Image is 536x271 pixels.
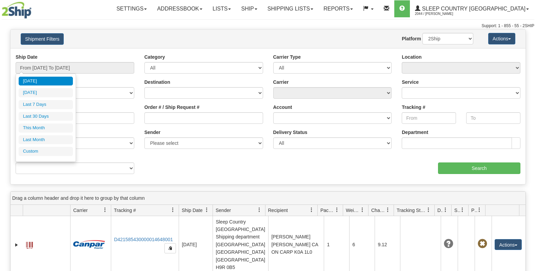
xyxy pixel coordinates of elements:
span: Sleep Country [GEOGRAPHIC_DATA] [420,6,525,12]
span: Pickup Not Assigned [478,239,487,249]
li: This Month [19,123,73,133]
label: Delivery Status [273,129,307,136]
li: [DATE] [19,88,73,97]
span: Unknown [444,239,453,249]
img: 14 - Canpar [73,240,105,249]
a: Carrier filter column settings [99,204,111,216]
a: Tracking Status filter column settings [423,204,434,216]
span: Carrier [73,207,88,214]
span: Shipment Issues [454,207,460,214]
span: Recipient [268,207,288,214]
div: Support: 1 - 855 - 55 - 2SHIP [2,23,534,29]
a: Settings [111,0,152,17]
a: Packages filter column settings [331,204,343,216]
li: Last 7 Days [19,100,73,109]
a: Recipient filter column settings [306,204,317,216]
button: Actions [495,239,522,250]
div: grid grouping header [11,192,525,205]
img: logo2044.jpg [2,2,32,19]
li: Custom [19,147,73,156]
label: Account [273,104,292,111]
a: Expand [13,241,20,248]
span: Sender [216,207,231,214]
a: Addressbook [152,0,207,17]
a: Weight filter column settings [357,204,368,216]
label: Destination [144,79,170,85]
input: From [402,112,456,124]
label: Platform [402,35,421,42]
label: Carrier Type [273,54,301,60]
label: Tracking # [402,104,425,111]
a: Lists [207,0,236,17]
span: Weight [346,207,360,214]
span: 2044 / [PERSON_NAME] [415,11,466,17]
a: Reports [318,0,358,17]
a: D421585430000014648001 [114,237,173,242]
input: Search [438,162,520,174]
label: Category [144,54,165,60]
a: Shipping lists [262,0,318,17]
span: Tracking Status [397,207,426,214]
iframe: chat widget [520,101,535,170]
a: Shipment Issues filter column settings [457,204,468,216]
label: Location [402,54,421,60]
li: [DATE] [19,77,73,86]
a: Label [26,239,33,250]
li: Last Month [19,135,73,144]
a: Pickup Status filter column settings [474,204,485,216]
label: Order # / Ship Request # [144,104,200,111]
li: Last 30 Days [19,112,73,121]
button: Shipment Filters [21,33,64,45]
label: Carrier [273,79,289,85]
a: Ship Date filter column settings [201,204,213,216]
label: Ship Date [16,54,38,60]
span: Tracking # [114,207,136,214]
label: Service [402,79,419,85]
label: Department [402,129,428,136]
span: Charge [371,207,385,214]
input: To [466,112,520,124]
label: Sender [144,129,160,136]
span: Pickup Status [471,207,477,214]
a: Delivery Status filter column settings [440,204,451,216]
button: Actions [488,33,515,44]
button: Copy to clipboard [164,243,176,253]
a: Charge filter column settings [382,204,394,216]
a: Ship [236,0,262,17]
a: Sender filter column settings [254,204,265,216]
span: Ship Date [182,207,202,214]
a: Sleep Country [GEOGRAPHIC_DATA] 2044 / [PERSON_NAME] [410,0,534,17]
span: Delivery Status [437,207,443,214]
span: Packages [320,207,335,214]
a: Tracking # filter column settings [167,204,179,216]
